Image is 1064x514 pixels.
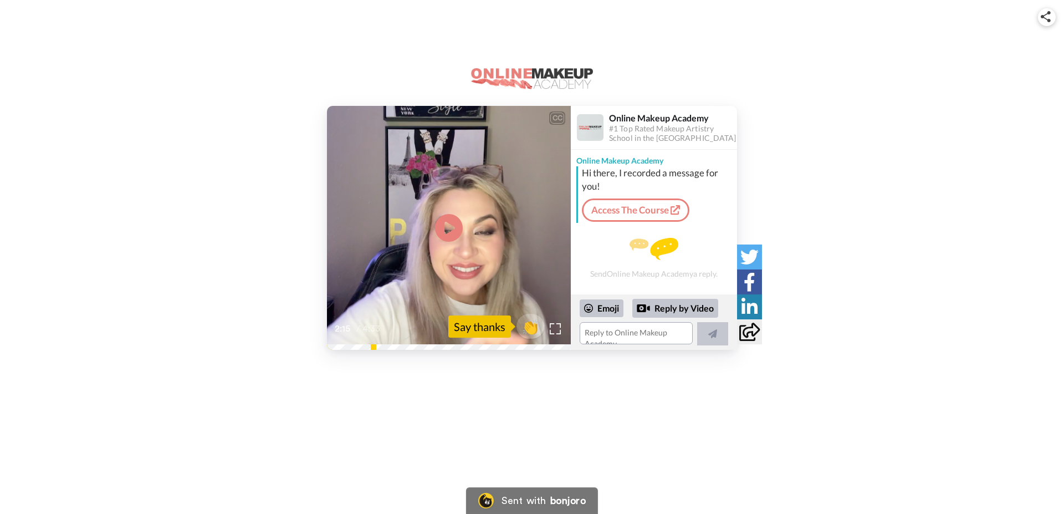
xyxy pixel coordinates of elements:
div: Online Makeup Academy [571,150,737,166]
div: Online Makeup Academy [609,113,736,123]
span: 4:33 [362,322,382,335]
div: Reply by Video [637,302,650,315]
img: ic_share.svg [1041,11,1051,22]
img: Full screen [550,323,561,334]
button: 👏 [516,314,544,339]
div: CC [550,113,564,124]
div: Say thanks [448,315,511,338]
div: Hi there, I recorded a message for you! [582,166,734,193]
img: logo [471,68,593,89]
div: Send Online Makeup Academy a reply. [571,227,737,289]
a: Access The Course [582,199,689,222]
img: Profile Image [577,114,603,141]
div: Emoji [580,299,623,317]
span: 👏 [516,318,544,335]
img: message.svg [630,238,678,260]
div: Reply by Video [632,299,718,318]
div: #1 Top Rated Makeup Artistry School in the [GEOGRAPHIC_DATA] [609,124,736,143]
span: / [356,322,360,335]
span: 2:15 [335,322,354,335]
